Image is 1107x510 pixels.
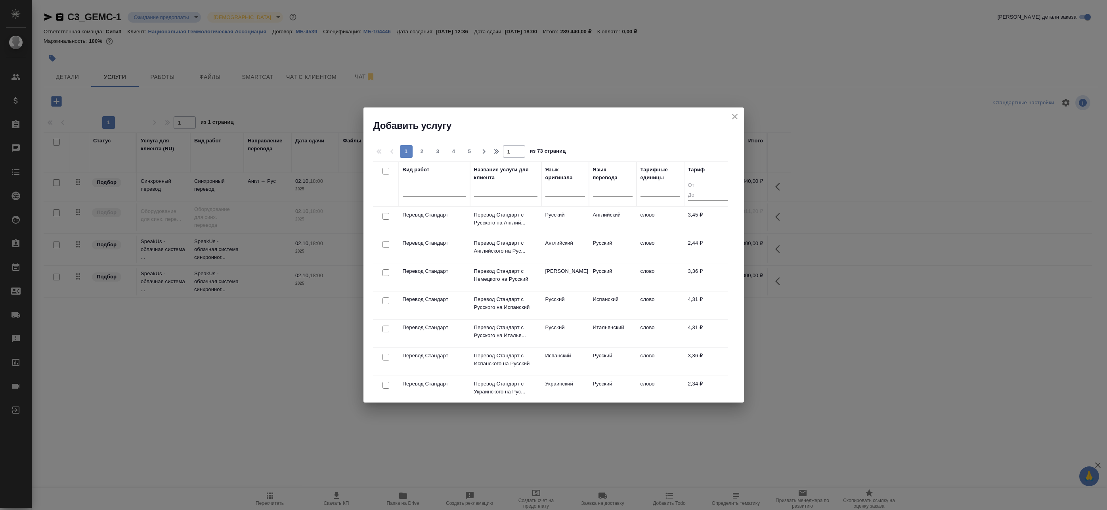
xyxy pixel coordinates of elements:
td: 3,36 ₽ [684,348,732,376]
td: Английский [541,235,589,263]
span: из 73 страниц [530,146,566,158]
td: слово [637,348,684,376]
button: 5 [463,145,476,158]
p: Перевод Стандарт с Русского на Англий... [474,211,537,227]
td: 4,31 ₽ [684,291,732,319]
td: Русский [589,348,637,376]
button: close [729,111,741,123]
p: Перевод Стандарт с Русского на Италья... [474,324,537,339]
td: 2,44 ₽ [684,235,732,263]
td: 4,31 ₽ [684,320,732,347]
div: Вид работ [403,166,430,174]
div: Тарифные единицы [640,166,680,182]
input: От [688,181,728,191]
td: Русский [589,376,637,404]
td: Английский [589,207,637,235]
span: 4 [447,148,460,155]
td: Украинский [541,376,589,404]
button: 2 [416,145,428,158]
p: Перевод Стандарт [403,352,466,360]
td: Русский [541,320,589,347]
p: Перевод Стандарт [403,380,466,388]
p: Перевод Стандарт с Русского на Испанский [474,295,537,311]
span: 3 [432,148,444,155]
td: слово [637,376,684,404]
div: Название услуги для клиента [474,166,537,182]
p: Перевод Стандарт с Немецкого на Русский [474,267,537,283]
td: 3,36 ₽ [684,263,732,291]
td: Русский [589,263,637,291]
td: Русский [541,291,589,319]
td: 3,45 ₽ [684,207,732,235]
span: 5 [463,148,476,155]
td: Испанский [589,291,637,319]
p: Перевод Стандарт с Английского на Рус... [474,239,537,255]
div: Тариф [688,166,705,174]
button: 4 [447,145,460,158]
div: Язык перевода [593,166,633,182]
td: слово [637,320,684,347]
p: Перевод Стандарт [403,295,466,303]
span: 2 [416,148,428,155]
p: Перевод Стандарт [403,211,466,219]
p: Перевод Стандарт [403,239,466,247]
td: слово [637,235,684,263]
td: Итальянский [589,320,637,347]
div: Язык оригинала [545,166,585,182]
button: 3 [432,145,444,158]
td: Русский [589,235,637,263]
td: 2,34 ₽ [684,376,732,404]
td: Русский [541,207,589,235]
p: Перевод Стандарт с Испанского на Русский [474,352,537,368]
td: слово [637,291,684,319]
p: Перевод Стандарт с Украинского на Рус... [474,380,537,396]
h2: Добавить услугу [373,119,744,132]
td: Испанский [541,348,589,376]
input: До [688,191,728,201]
p: Перевод Стандарт [403,267,466,275]
td: [PERSON_NAME] [541,263,589,291]
td: слово [637,207,684,235]
td: слово [637,263,684,291]
p: Перевод Стандарт [403,324,466,332]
